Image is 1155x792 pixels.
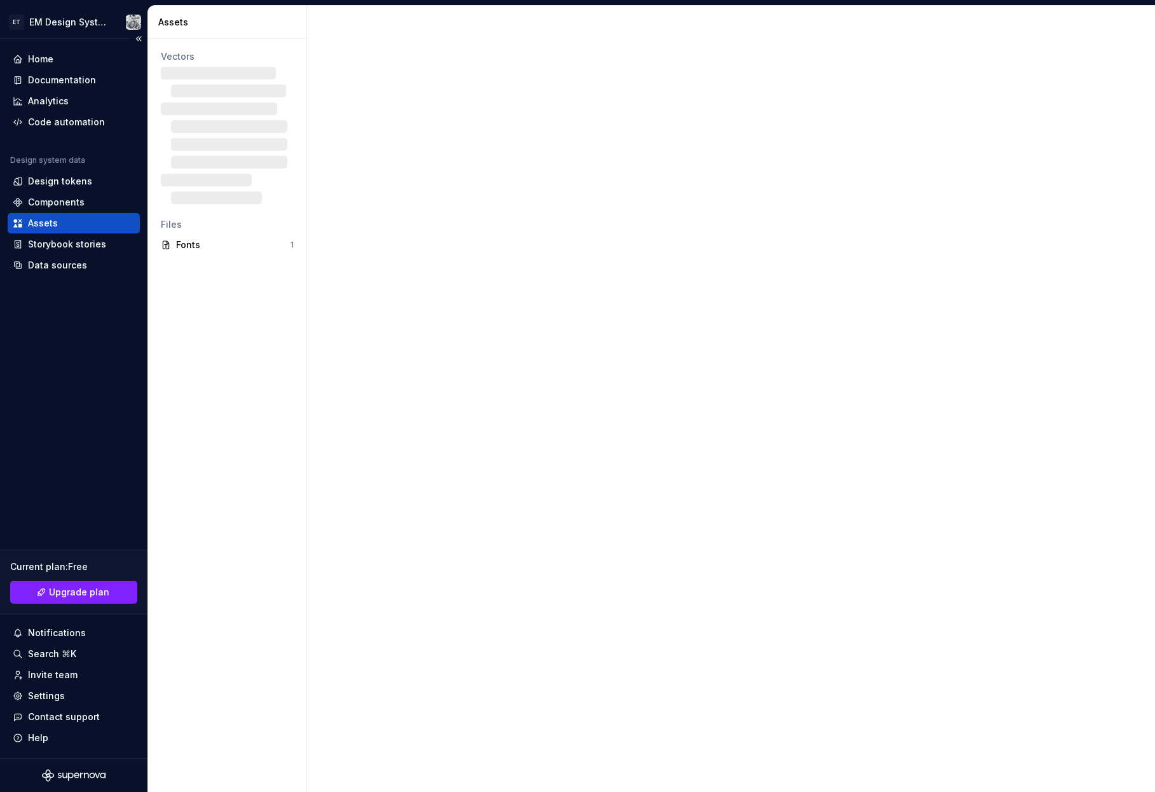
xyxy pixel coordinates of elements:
div: Files [161,218,294,231]
a: Fonts1 [156,235,299,255]
a: Upgrade plan [10,581,137,604]
div: Current plan : Free [10,560,137,573]
a: Data sources [8,255,140,275]
div: Vectors [161,50,294,63]
div: Data sources [28,259,87,272]
div: ET [9,15,24,30]
div: Documentation [28,74,96,87]
div: Search ⌘K [28,648,76,660]
div: Invite team [28,669,78,681]
a: Storybook stories [8,234,140,254]
div: Contact support [28,711,100,723]
a: Invite team [8,665,140,685]
button: Notifications [8,623,140,643]
a: Assets [8,213,140,233]
a: Design tokens [8,171,140,191]
a: Code automation [8,112,140,132]
div: Assets [158,16,301,29]
button: Collapse sidebar [130,30,147,48]
div: Storybook stories [28,238,106,251]
div: Settings [28,690,65,702]
div: Notifications [28,627,86,639]
div: Assets [28,217,58,230]
div: Fonts [176,239,290,251]
button: Help [8,728,140,748]
button: Contact support [8,707,140,727]
div: EM Design System Trial [29,16,111,29]
svg: Supernova Logo [42,769,106,782]
div: Analytics [28,95,69,108]
div: 1 [290,240,294,250]
a: Components [8,192,140,212]
button: Search ⌘K [8,644,140,664]
a: Documentation [8,70,140,90]
div: Home [28,53,53,66]
img: Alex [126,15,141,30]
a: Analytics [8,91,140,111]
div: Design tokens [28,175,92,188]
a: Home [8,49,140,69]
button: ETEM Design System TrialAlex [3,8,145,36]
div: Design system data [10,155,85,165]
div: Components [28,196,85,209]
div: Code automation [28,116,105,129]
div: Help [28,732,48,744]
a: Settings [8,686,140,706]
span: Upgrade plan [49,586,109,599]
